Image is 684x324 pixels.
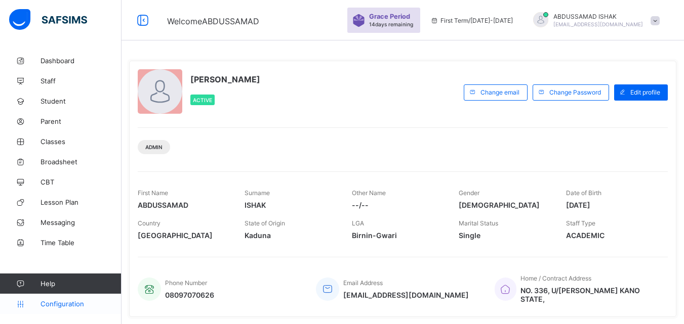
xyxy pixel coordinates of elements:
[41,97,122,105] span: Student
[553,13,643,20] span: ABDUSSAMAD ISHAK
[245,201,336,209] span: ISHAK
[41,77,122,85] span: Staff
[138,219,160,227] span: Country
[520,286,658,303] span: NO. 336, U/[PERSON_NAME] KANO STATE,
[352,189,386,197] span: Other Name
[352,219,364,227] span: LGA
[630,88,660,96] span: Edit profile
[145,144,163,150] span: Admin
[165,279,207,287] span: Phone Number
[138,189,168,197] span: First Name
[245,189,270,197] span: Surname
[459,201,550,209] span: [DEMOGRAPHIC_DATA]
[459,231,550,240] span: Single
[41,178,122,186] span: CBT
[41,218,122,226] span: Messaging
[41,57,122,65] span: Dashboard
[352,201,444,209] span: --/--
[138,231,229,240] span: [GEOGRAPHIC_DATA]
[566,201,658,209] span: [DATE]
[165,291,214,299] span: 08097070626
[343,279,383,287] span: Email Address
[566,189,601,197] span: Date of Birth
[459,219,498,227] span: Marital Status
[41,280,121,288] span: Help
[430,17,513,24] span: session/term information
[193,97,212,103] span: Active
[9,9,87,30] img: safsims
[41,137,122,146] span: Classes
[566,231,658,240] span: ACADEMIC
[167,16,259,26] span: Welcome ABDUSSAMAD
[352,231,444,240] span: Birnin-Gwari
[480,88,519,96] span: Change email
[553,21,643,27] span: [EMAIL_ADDRESS][DOMAIN_NAME]
[369,13,410,20] span: Grace Period
[245,231,336,240] span: Kaduna
[343,291,469,299] span: [EMAIL_ADDRESS][DOMAIN_NAME]
[41,117,122,125] span: Parent
[138,201,229,209] span: ABDUSSAMAD
[245,219,285,227] span: State of Origin
[459,189,479,197] span: Gender
[523,12,665,29] div: ABDUSSAMADISHAK
[520,274,591,282] span: Home / Contract Address
[369,21,413,27] span: 14 days remaining
[41,239,122,247] span: Time Table
[566,219,595,227] span: Staff Type
[41,158,122,166] span: Broadsheet
[41,198,122,206] span: Lesson Plan
[352,14,365,27] img: sticker-purple.71386a28dfed39d6af7621340158ba97.svg
[549,88,601,96] span: Change Password
[41,300,121,308] span: Configuration
[190,74,260,84] span: [PERSON_NAME]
